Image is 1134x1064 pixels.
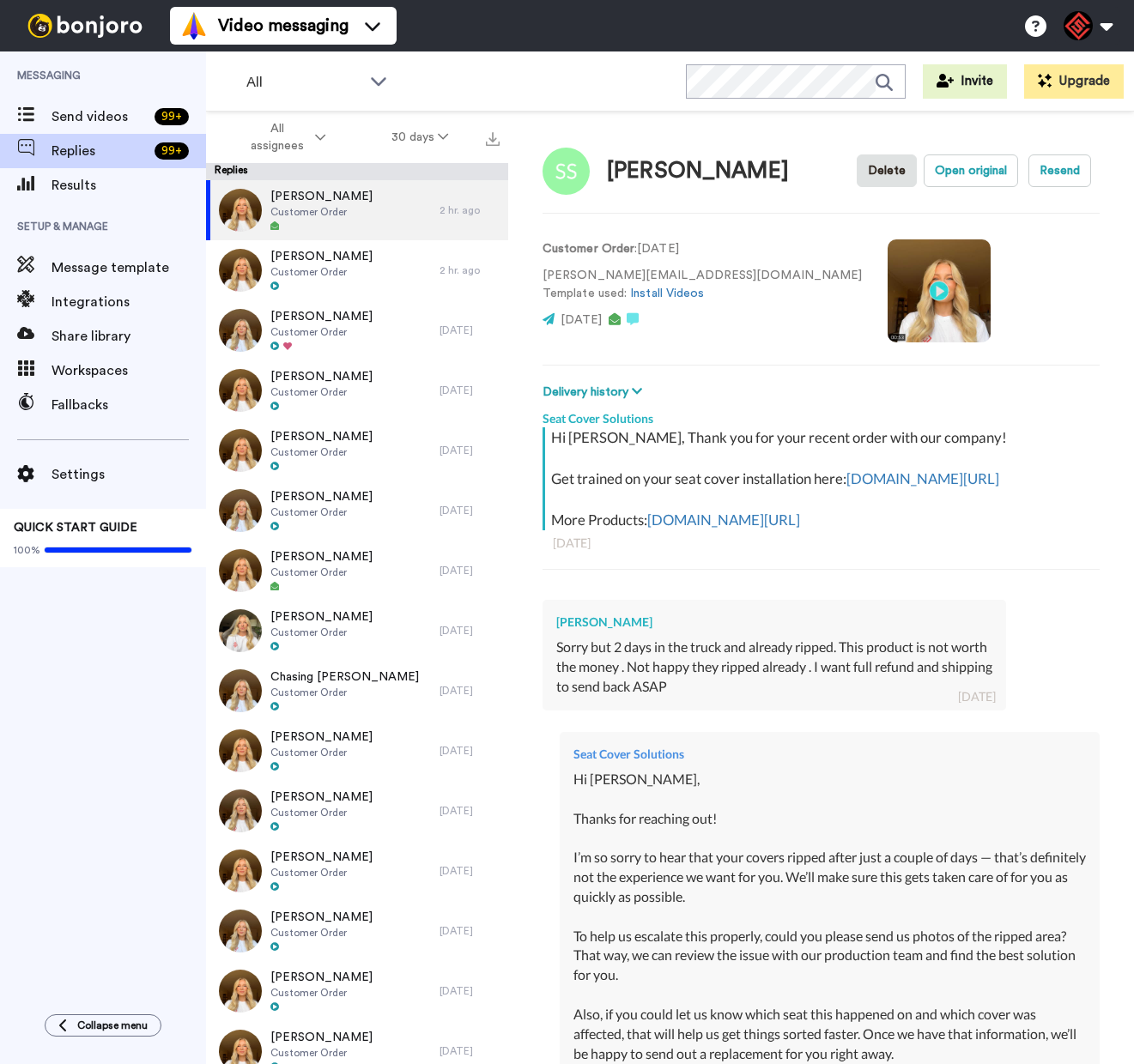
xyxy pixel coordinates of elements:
button: Upgrade [1024,64,1124,99]
span: Customer Order [270,806,373,819]
img: 23d6719b-a981-4507-9709-2e8ee8dcb892-thumb.jpg [219,249,262,292]
a: Install Videos [630,287,704,299]
span: Collapse menu [77,1019,148,1032]
a: Chasing [PERSON_NAME]Customer Order[DATE] [206,661,508,721]
div: 2 hr. ago [440,263,500,277]
a: [PERSON_NAME]Customer Order[DATE] [206,481,508,541]
button: Delivery history [543,383,647,402]
img: export.svg [486,132,500,146]
img: b16e17cf-ed54-4663-883d-5267cff4386d-thumb.jpg [219,789,262,832]
div: [PERSON_NAME] [556,614,992,631]
span: Customer Order [270,325,373,339]
a: Invite [923,64,1007,99]
img: b03c2c22-6a48-482b-bf23-d3052d6bd9f3-thumb.jpg [219,849,262,892]
span: Replies [52,141,148,161]
a: [DOMAIN_NAME][URL] [846,469,999,487]
img: vm-color.svg [180,12,208,39]
span: Results [52,175,206,196]
div: 2 hr. ago [440,203,500,217]
div: [DATE] [553,535,1089,552]
span: QUICK START GUIDE [14,522,137,534]
span: Customer Order [270,565,373,579]
span: [PERSON_NAME] [270,368,373,385]
a: [PERSON_NAME]Customer Order[DATE] [206,300,508,360]
div: [DATE] [440,624,500,638]
img: 4d26e47f-74f0-436c-972f-22d25dd5ea9e-thumb.jpg [219,369,262,412]
img: 209614c7-71b2-4a0b-b1f2-414f5a5484a7-thumb.jpg [219,189,262,232]
div: [DATE] [440,1044,500,1058]
a: [PERSON_NAME]Customer Order2 hr. ago [206,180,508,240]
span: Customer Order [270,686,419,699]
span: Share library [52,326,206,347]
div: Sorry but 2 days in the truck and already ripped. This product is not worth the money . Not happy... [556,638,992,697]
span: Customer Order [270,1046,373,1060]
span: Customer Order [270,926,373,940]
span: Send videos [52,106,148,127]
div: [DATE] [440,744,500,758]
a: [PERSON_NAME]Customer Order[DATE] [206,781,508,841]
span: Customer Order [270,265,373,279]
button: 30 days [359,122,482,153]
span: Workspaces [52,360,206,381]
a: [PERSON_NAME]Customer Order[DATE] [206,841,508,901]
div: [DATE] [958,688,996,705]
a: [PERSON_NAME]Customer Order[DATE] [206,420,508,481]
span: [PERSON_NAME] [270,1029,373,1046]
span: [DATE] [561,314,602,326]
span: [PERSON_NAME] [270,909,373,926]
div: [PERSON_NAME] [607,159,789,184]
a: [PERSON_NAME]Customer Order[DATE] [206,721,508,781]
span: Customer Order [270,866,373,880]
div: 99 + [155,142,189,160]
div: [DATE] [440,864,500,878]
span: [PERSON_NAME] [270,308,373,325]
span: Customer Order [270,986,373,1000]
span: [PERSON_NAME] [270,969,373,986]
span: [PERSON_NAME] [270,188,373,205]
a: [PERSON_NAME]Customer Order2 hr. ago [206,240,508,300]
a: [PERSON_NAME]Customer Order[DATE] [206,901,508,961]
img: 036751aa-f9be-411c-b915-3c9933234beb-thumb.jpg [219,489,262,532]
span: Customer Order [270,505,373,519]
button: Resend [1028,154,1091,187]
div: 99 + [155,108,189,125]
img: bj-logo-header-white.svg [21,14,149,38]
a: [PERSON_NAME]Customer Order[DATE] [206,601,508,661]
span: Customer Order [270,445,373,459]
span: Customer Order [270,746,373,759]
button: Export all results that match these filters now. [481,124,505,150]
img: 27e87c12-1ba6-4f9d-a453-727b6517aed9-thumb.jpg [219,669,262,712]
img: f0d36fcb-40ce-41f9-bc78-fb01478e433e-thumb.jpg [219,609,262,652]
img: 434142d7-c6ed-4c05-9b84-f9bcb7f196e3-thumb.jpg [219,549,262,592]
div: Seat Cover Solutions [573,746,1086,763]
span: Settings [52,464,206,485]
span: Video messaging [218,14,349,38]
span: Customer Order [270,385,373,399]
span: [PERSON_NAME] [270,789,373,806]
span: All [246,72,361,93]
span: Customer Order [270,205,373,219]
p: [PERSON_NAME][EMAIL_ADDRESS][DOMAIN_NAME] Template used: [543,267,862,303]
span: [PERSON_NAME] [270,488,373,505]
a: [DOMAIN_NAME][URL] [647,511,800,529]
a: [PERSON_NAME]Customer Order[DATE] [206,961,508,1021]
span: Customer Order [270,626,373,639]
div: [DATE] [440,323,500,337]
div: Seat Cover Solutions [543,402,1100,427]
img: 7a7b60e0-a2e3-41b4-b711-80f08efe35d1-thumb.jpg [219,309,262,352]
a: [PERSON_NAME]Customer Order[DATE] [206,360,508,420]
span: Chasing [PERSON_NAME] [270,668,419,686]
div: Replies [206,163,508,180]
span: [PERSON_NAME] [270,548,373,565]
img: Image of Scott Smathers [543,148,590,195]
span: [PERSON_NAME] [270,728,373,746]
span: Fallbacks [52,395,206,415]
button: Delete [857,154,917,187]
span: Integrations [52,292,206,312]
span: Message template [52,257,206,278]
img: d19811c7-2937-41f4-b058-6dbe87269fd1-thumb.jpg [219,429,262,472]
span: All assignees [242,120,312,154]
img: d2686785-8f53-4271-8eae-b986a806cf62-thumb.jpg [219,729,262,772]
img: 51607d62-fee8-4b3c-a29c-50165726029e-thumb.jpg [219,910,262,952]
div: [DATE] [440,384,500,397]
